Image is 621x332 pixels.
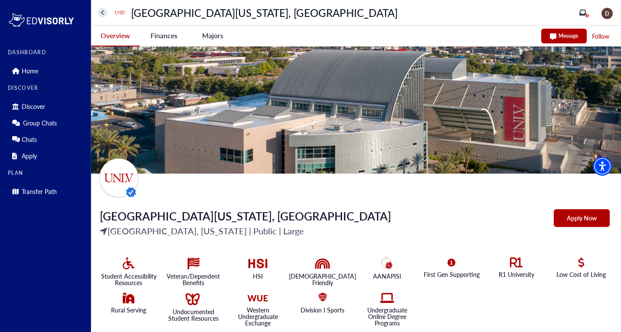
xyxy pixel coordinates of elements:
[91,26,140,46] button: Overview
[591,31,610,42] button: Follow
[98,8,108,17] button: home
[424,271,480,278] p: First Gen Supporting
[99,158,138,197] img: universityName
[164,309,222,322] p: Undocumented Student Resources
[22,136,37,143] p: Chats
[579,9,586,16] a: 5
[289,273,356,286] p: [DEMOGRAPHIC_DATA] Friendly
[556,271,606,278] p: Low Cost of Living
[586,13,588,18] span: 5
[253,273,263,279] p: HSI
[554,209,610,227] button: Apply Now
[8,116,85,130] div: Group Chats
[100,208,391,224] span: [GEOGRAPHIC_DATA][US_STATE], [GEOGRAPHIC_DATA]
[113,6,127,20] img: universityName
[100,224,391,237] p: [GEOGRAPHIC_DATA], [US_STATE] | Public | Large
[8,149,85,163] div: Apply
[8,11,75,29] img: logo
[164,273,222,286] p: Veteran/Dependent Benefits
[22,152,37,160] p: Apply
[188,26,237,46] button: Majors
[593,157,612,176] div: Accessibility Menu
[229,307,287,326] p: Western Undergraduate Exchange
[111,307,146,313] p: Rural Serving
[8,85,85,91] label: DISCOVER
[8,184,85,198] div: Transfer Path
[8,170,85,176] label: PLAN
[8,132,85,146] div: Chats
[91,46,621,174] img: Aerial view of a modern building with a curved roof, surrounded by palm trees and city skyline in...
[358,307,416,326] p: Undergraduate Online Degree Programs
[499,271,534,278] p: R1 University
[601,8,613,19] img: image
[8,49,85,56] label: DASHBOARD
[100,273,157,286] p: Student Accessibility Resources
[373,273,401,279] p: AANAPISI
[8,99,85,113] div: Discover
[131,8,398,17] p: [GEOGRAPHIC_DATA][US_STATE], [GEOGRAPHIC_DATA]
[22,67,38,75] p: Home
[22,103,45,110] p: Discover
[541,29,587,43] button: Message
[8,64,85,78] div: Home
[301,307,344,313] p: Division I Sports
[22,188,57,195] p: Transfer Path
[23,119,57,127] p: Group Chats
[140,26,188,46] button: Finances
